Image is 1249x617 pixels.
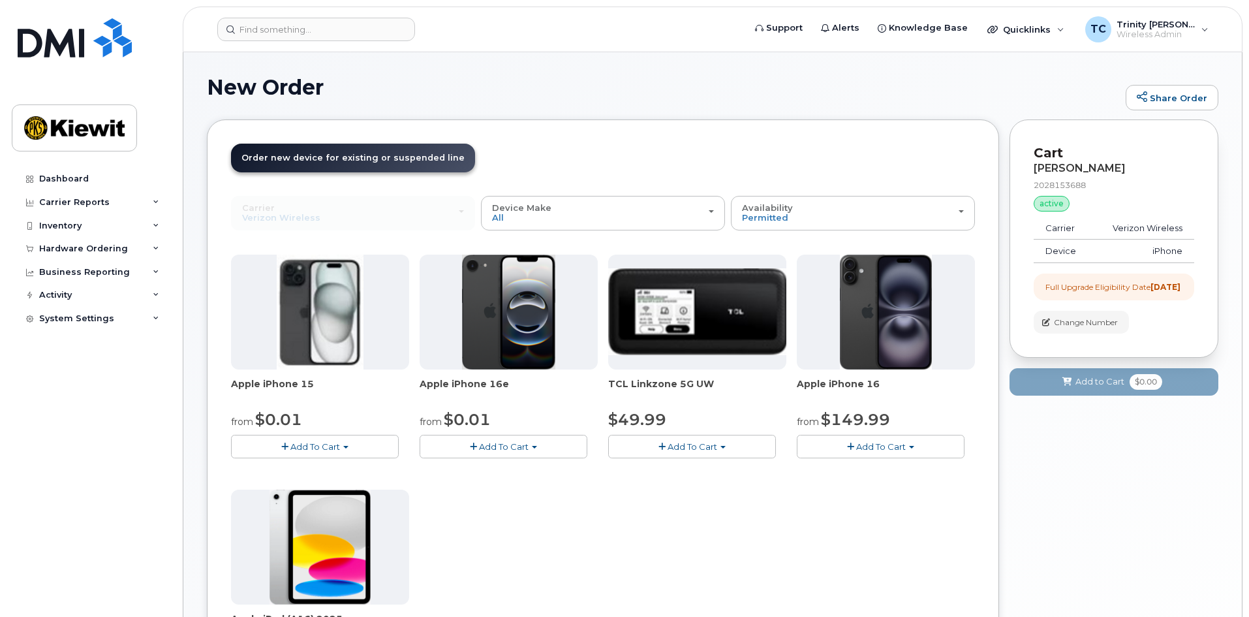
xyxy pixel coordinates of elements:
[290,441,340,452] span: Add To Cart
[840,255,932,370] img: iphone_16_plus.png
[420,377,598,403] div: Apple iPhone 16e
[608,377,786,403] div: TCL Linkzone 5G UW
[231,416,253,428] small: from
[742,202,793,213] span: Availability
[608,435,776,458] button: Add To Cart
[231,435,399,458] button: Add To Cart
[797,377,975,403] div: Apple iPhone 16
[1092,217,1194,240] td: Verizon Wireless
[231,377,409,403] div: Apple iPhone 15
[1034,240,1092,263] td: Device
[1034,217,1092,240] td: Carrier
[420,416,442,428] small: from
[1034,144,1194,163] p: Cart
[492,212,504,223] span: All
[207,76,1119,99] h1: New Order
[1092,240,1194,263] td: iPhone
[492,202,551,213] span: Device Make
[608,268,786,355] img: linkzone5g.png
[1075,375,1124,388] span: Add to Cart
[420,435,587,458] button: Add To Cart
[481,196,725,230] button: Device Make All
[797,416,819,428] small: from
[668,441,717,452] span: Add To Cart
[797,435,964,458] button: Add To Cart
[241,153,465,163] span: Order new device for existing or suspended line
[270,490,371,605] img: ipad_11.png
[1150,282,1180,292] strong: [DATE]
[1034,196,1070,212] div: active
[742,212,788,223] span: Permitted
[462,255,556,370] img: iphone16e.png
[1054,317,1118,328] span: Change Number
[479,441,529,452] span: Add To Cart
[1010,368,1218,395] button: Add to Cart $0.00
[1034,163,1194,174] div: [PERSON_NAME]
[255,410,302,429] span: $0.01
[856,441,906,452] span: Add To Cart
[1034,311,1129,334] button: Change Number
[731,196,975,230] button: Availability Permitted
[1034,180,1194,191] div: 2028153688
[1126,85,1218,111] a: Share Order
[277,255,363,370] img: iphone15.jpg
[1130,374,1162,390] span: $0.00
[608,410,666,429] span: $49.99
[1045,281,1180,293] div: Full Upgrade Eligibility Date
[821,410,890,429] span: $149.99
[444,410,491,429] span: $0.01
[1192,560,1239,607] iframe: Messenger Launcher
